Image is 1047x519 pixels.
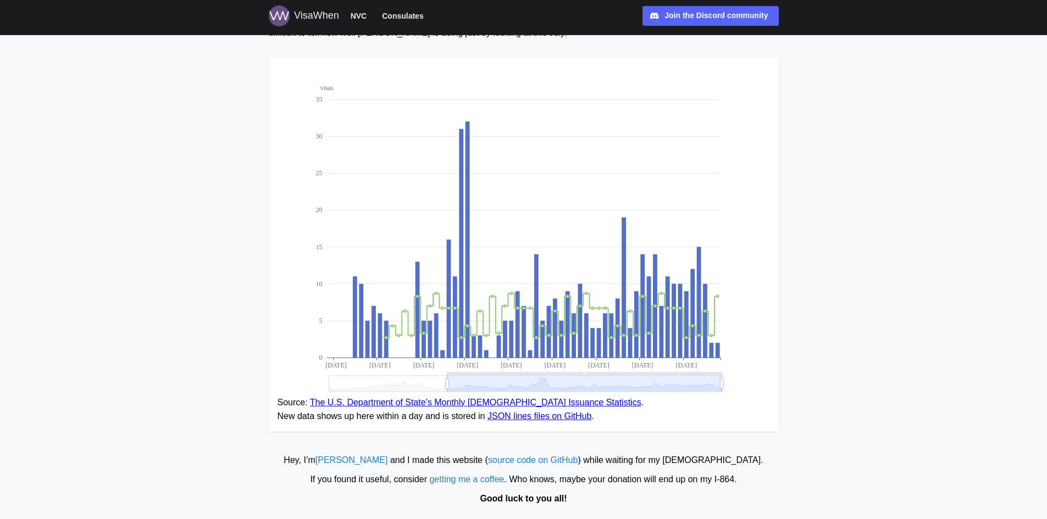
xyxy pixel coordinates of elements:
[500,361,522,369] text: [DATE]
[319,354,322,361] text: 0
[315,455,388,465] a: [PERSON_NAME]
[5,492,1042,506] div: Good luck to you all!
[315,206,322,214] text: 20
[544,361,566,369] text: [DATE]
[294,8,339,24] div: VisaWhen
[377,9,428,23] button: Consulates
[320,84,333,92] text: visas
[269,5,339,26] a: Logo for VisaWhen VisaWhen
[315,280,322,287] text: 10
[588,361,610,369] text: [DATE]
[346,9,372,23] button: NVC
[315,96,322,103] text: 35
[382,9,423,23] span: Consulates
[5,454,1042,467] div: Hey, I’m and I made this website ( ) while waiting for my [DEMOGRAPHIC_DATA].
[351,9,367,23] span: NVC
[488,455,578,465] a: source code on GitHub
[488,411,591,421] a: JSON lines files on GitHub
[5,473,1042,487] div: If you found it useful, consider . Who knows, maybe your donation will end up on my I‑864.
[664,10,768,22] div: Join the Discord community
[457,361,478,369] text: [DATE]
[315,169,322,177] text: 25
[310,398,641,407] a: The U.S. Department of State’s Monthly [DEMOGRAPHIC_DATA] Issuance Statistics
[413,361,434,369] text: [DATE]
[369,361,390,369] text: [DATE]
[325,361,347,369] text: [DATE]
[278,396,770,423] figcaption: Source: . New data shows up here within a day and is stored in .
[315,132,322,140] text: 30
[429,475,504,484] a: getting me a coffee
[675,361,697,369] text: [DATE]
[315,243,322,250] text: 15
[631,361,653,369] text: [DATE]
[269,5,290,26] img: Logo for VisaWhen
[642,6,779,26] a: Join the Discord community
[319,317,322,325] text: 5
